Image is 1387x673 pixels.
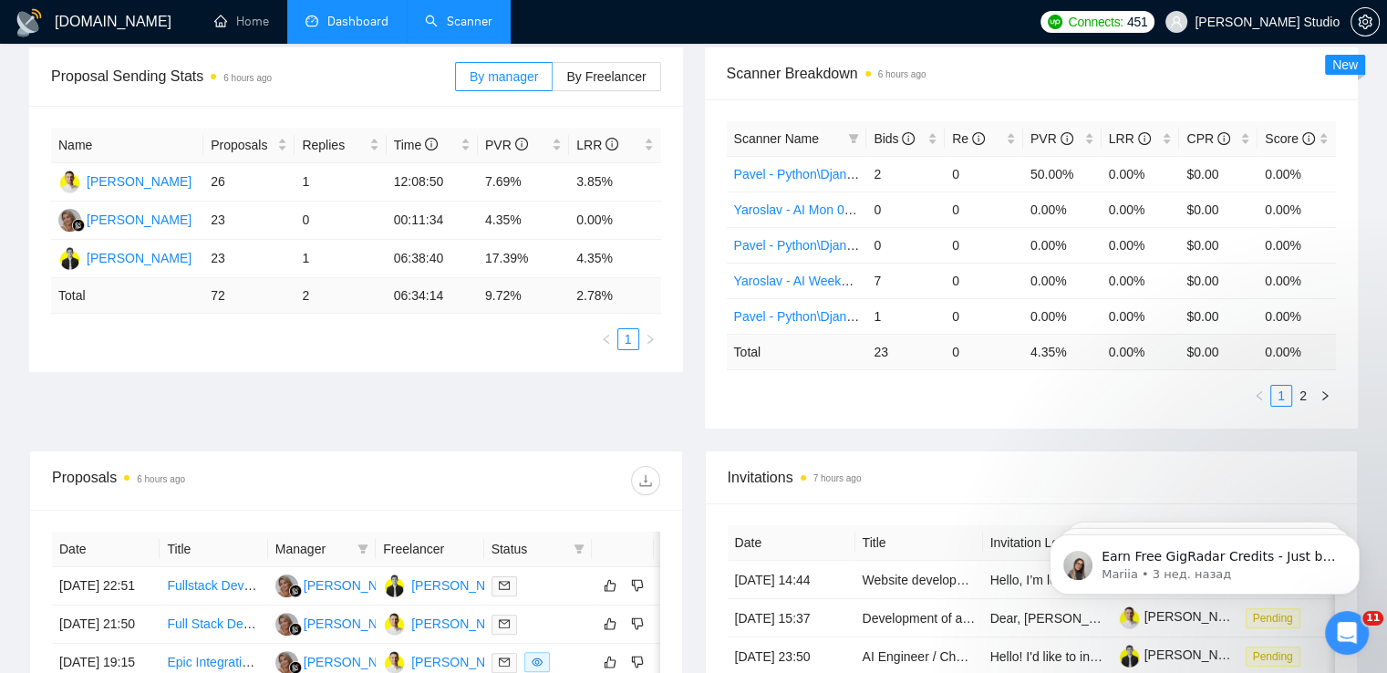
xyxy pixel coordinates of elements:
[87,171,191,192] div: [PERSON_NAME]
[863,611,1111,626] a: Development of a Script (Katana - Extenciv)
[1170,16,1183,28] span: user
[855,599,983,637] td: Development of a Script (Katana - Extenciv)
[574,544,585,554] span: filter
[734,202,906,217] a: Yaroslav - AI Mon 00:00-10:00
[1102,156,1180,192] td: 0.00%
[952,131,985,146] span: Re
[1068,12,1123,32] span: Connects:
[1246,647,1300,667] span: Pending
[599,613,621,635] button: like
[1179,192,1258,227] td: $0.00
[1332,57,1358,72] span: New
[58,247,81,270] img: YT
[387,278,478,314] td: 06:34:14
[214,14,269,29] a: homeHome
[1102,334,1180,369] td: 0.00 %
[1061,132,1073,145] span: info-circle
[1292,385,1314,407] li: 2
[383,616,516,630] a: PO[PERSON_NAME]
[387,163,478,202] td: 12:08:50
[626,651,648,673] button: dislike
[1248,385,1270,407] button: left
[604,616,616,631] span: like
[1258,334,1336,369] td: 0.00 %
[52,567,160,606] td: [DATE] 22:51
[728,599,855,637] td: [DATE] 15:37
[203,278,295,314] td: 72
[1023,263,1102,298] td: 0.00%
[1179,156,1258,192] td: $0.00
[570,535,588,563] span: filter
[595,328,617,350] li: Previous Page
[1102,263,1180,298] td: 0.00%
[617,328,639,350] li: 1
[203,202,295,240] td: 23
[295,240,386,278] td: 1
[631,578,644,593] span: dislike
[1271,386,1291,406] a: 1
[844,125,863,152] span: filter
[376,532,483,567] th: Freelancer
[51,278,203,314] td: Total
[478,163,569,202] td: 7.69%
[728,466,1336,489] span: Invitations
[1186,131,1229,146] span: CPR
[1030,131,1073,146] span: PVR
[87,248,191,268] div: [PERSON_NAME]
[137,474,185,484] time: 6 hours ago
[295,128,386,163] th: Replies
[728,561,855,599] td: [DATE] 14:44
[878,69,926,79] time: 6 hours ago
[631,616,644,631] span: dislike
[515,138,528,150] span: info-circle
[167,616,457,631] a: Full Stack Developer for Health Information System
[302,135,365,155] span: Replies
[411,575,516,595] div: [PERSON_NAME]
[295,202,386,240] td: 0
[855,525,983,561] th: Title
[58,250,191,264] a: YT[PERSON_NAME]
[1302,132,1315,145] span: info-circle
[734,131,819,146] span: Scanner Name
[863,649,1340,664] a: AI Engineer / Chatbot Consultant for [URL] Integration (Municipality Website Project)
[1048,15,1062,29] img: upwork-logo.png
[1258,298,1336,334] td: 0.00%
[289,623,302,636] img: gigradar-bm.png
[595,328,617,350] button: left
[1258,263,1336,298] td: 0.00%
[58,212,191,226] a: MC[PERSON_NAME]
[566,69,646,84] span: By Freelancer
[295,163,386,202] td: 1
[1314,385,1336,407] button: right
[945,156,1023,192] td: 0
[1023,298,1102,334] td: 0.00%
[478,240,569,278] td: 17.39%
[601,334,612,345] span: left
[1362,611,1383,626] span: 11
[639,328,661,350] li: Next Page
[1118,647,1249,662] a: [PERSON_NAME]
[357,544,368,554] span: filter
[1118,645,1141,668] img: c1bBOMkr7XpqiniLNdtTYsCyjBuWqxpSpk_nHUs3wxg_2yvd6Mq6Q81VTMw3zO58sd
[87,210,191,230] div: [PERSON_NAME]
[1325,611,1369,655] iframe: Intercom live chat
[51,65,455,88] span: Proposal Sending Stats
[58,209,81,232] img: MC
[983,525,1111,561] th: Invitation Letter
[1254,390,1265,401] span: left
[1179,298,1258,334] td: $0.00
[1023,192,1102,227] td: 0.00%
[1179,334,1258,369] td: $ 0.00
[599,651,621,673] button: like
[354,535,372,563] span: filter
[304,652,409,672] div: [PERSON_NAME]
[383,575,406,597] img: YT
[1351,7,1380,36] button: setting
[275,613,298,636] img: MC
[289,585,302,597] img: gigradar-bm.png
[734,167,925,181] a: Pavel - Python\Django Weekends
[1293,386,1313,406] a: 2
[160,567,267,606] td: Fullstack Developer (React/Next.js + MongoDB) for AI SaaS Platform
